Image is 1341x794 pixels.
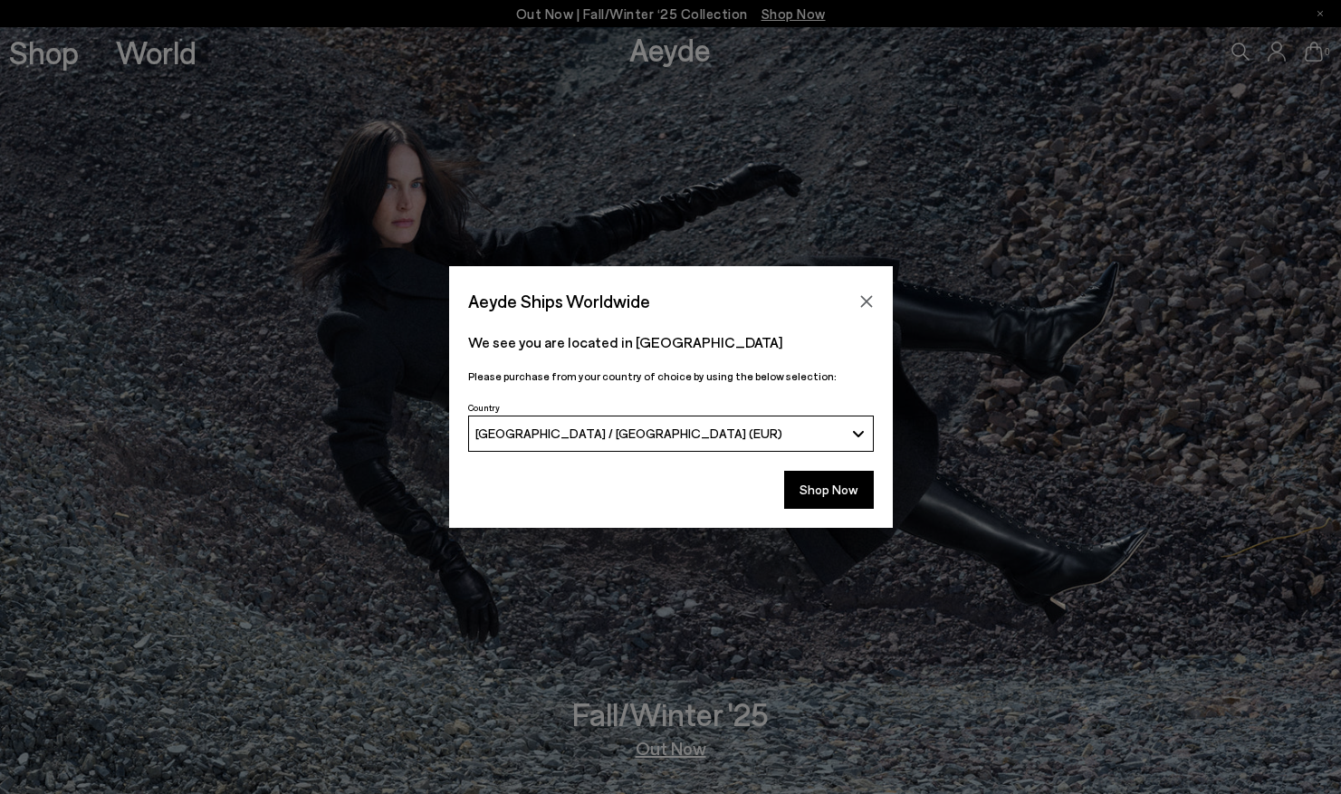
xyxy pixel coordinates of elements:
span: [GEOGRAPHIC_DATA] / [GEOGRAPHIC_DATA] (EUR) [475,426,782,441]
span: Aeyde Ships Worldwide [468,285,650,317]
span: Country [468,402,500,413]
button: Shop Now [784,471,874,509]
button: Close [853,288,880,315]
p: Please purchase from your country of choice by using the below selection: [468,368,874,385]
p: We see you are located in [GEOGRAPHIC_DATA] [468,331,874,353]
